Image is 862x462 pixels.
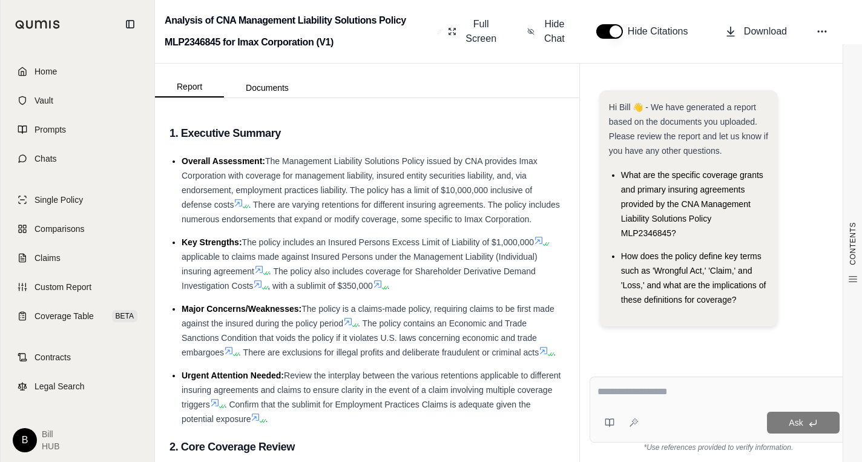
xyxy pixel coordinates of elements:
span: BETA [112,310,137,322]
span: applicable to claims made against Insured Persons under the Management Liability (Individual) ins... [182,252,538,276]
span: Hide Citations [628,24,696,39]
span: Hi Bill 👋 - We have generated a report based on the documents you uploaded. Please review the rep... [609,102,768,156]
span: . [553,348,556,357]
span: The policy is a claims-made policy, requiring claims to be first made against the insured during ... [182,304,554,328]
button: Hide Chat [522,12,572,51]
span: . [387,281,390,291]
img: Qumis Logo [15,20,61,29]
a: Contracts [8,344,147,371]
span: Ask [789,418,803,427]
span: . There are varying retentions for different insuring agreements. The policy includes numerous en... [182,200,560,224]
a: Home [8,58,147,85]
a: Prompts [8,116,147,143]
span: HUB [42,440,60,452]
span: Single Policy [35,194,83,206]
span: Prompts [35,124,66,136]
span: Chats [35,153,57,165]
span: Contracts [35,351,71,363]
button: Ask [767,412,840,434]
span: The policy includes an Insured Persons Excess Limit of Liability of $1,000,000 [242,237,535,247]
span: . Confirm that the sublimit for Employment Practices Claims is adequate given the potential exposure [182,400,530,424]
span: The Management Liability Solutions Policy issued by CNA provides Imax Corporation with coverage f... [182,156,538,210]
span: , with a sublimit of $350,000 [268,281,373,291]
span: . The policy contains an Economic and Trade Sanctions Condition that voids the policy if it viola... [182,318,537,357]
span: How does the policy define key terms such as 'Wrongful Act,' 'Claim,' and 'Loss,' and what are th... [621,251,766,305]
span: . The policy also includes coverage for Shareholder Derivative Demand Investigation Costs [182,266,536,291]
span: Download [744,24,787,39]
a: Chats [8,145,147,172]
span: Review the interplay between the various retentions applicable to different insuring agreements a... [182,371,561,409]
div: B [13,428,37,452]
span: Legal Search [35,380,85,392]
span: Urgent Attention Needed: [182,371,284,380]
span: Home [35,65,57,78]
button: Download [720,19,792,44]
a: Legal Search [8,373,147,400]
span: Coverage Table [35,310,94,322]
h3: 1. Executive Summary [169,122,565,144]
div: *Use references provided to verify information. [590,443,847,452]
button: Collapse sidebar [120,15,140,34]
a: Claims [8,245,147,271]
span: Major Concerns/Weaknesses: [182,304,301,314]
span: Bill [42,428,60,440]
a: Single Policy [8,186,147,213]
h2: Analysis of CNA Management Liability Solutions Policy MLP2346845 for Imax Corporation (V1) [165,10,432,53]
button: Full Screen [443,12,503,51]
a: Custom Report [8,274,147,300]
a: Vault [8,87,147,114]
button: Documents [224,78,311,97]
button: Report [155,77,224,97]
span: . [265,414,268,424]
span: Comparisons [35,223,84,235]
span: Full Screen [464,17,498,46]
span: Custom Report [35,281,91,293]
a: Comparisons [8,216,147,242]
span: Key Strengths: [182,237,242,247]
span: Vault [35,94,53,107]
span: CONTENTS [848,222,858,265]
span: . There are exclusions for illegal profits and deliberate fraudulent or criminal acts [239,348,539,357]
span: Hide Chat [542,17,567,46]
span: What are the specific coverage grants and primary insuring agreements provided by the CNA Managem... [621,170,763,238]
a: Coverage TableBETA [8,303,147,329]
span: Claims [35,252,61,264]
span: Overall Assessment: [182,156,265,166]
h3: 2. Core Coverage Review [169,436,565,458]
